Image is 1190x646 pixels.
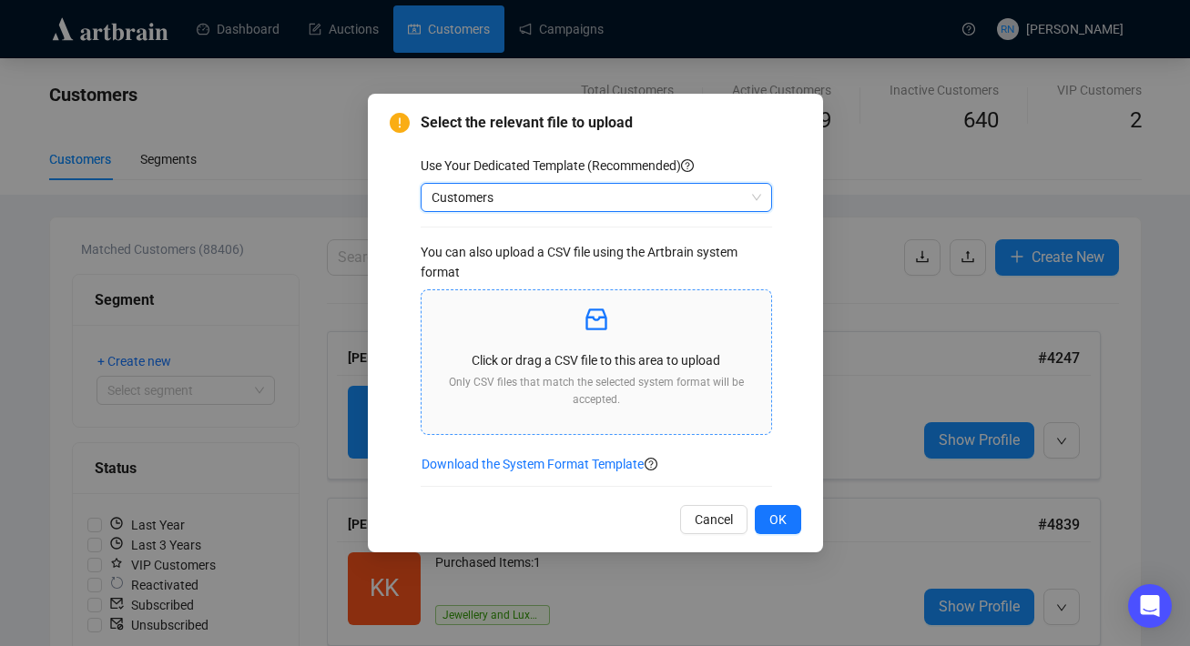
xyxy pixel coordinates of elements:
[421,449,645,479] button: Download the System Format Template
[421,112,801,134] span: Select the relevant file to upload
[432,184,761,211] span: Customers
[422,290,771,434] span: inboxClick or drag a CSV file to this area to uploadOnly CSV files that match the selected system...
[421,242,772,282] div: You can also upload a CSV file using the Artbrain system format
[755,505,801,534] button: OK
[390,113,410,133] span: exclamation-circle
[582,305,611,334] span: inbox
[421,156,772,176] div: Use Your Dedicated Template (Recommended)
[436,374,757,409] p: Only CSV files that match the selected system format will be accepted.
[681,159,694,172] span: question-circle
[1128,584,1172,628] div: Open Intercom Messenger
[695,510,733,530] span: Cancel
[436,350,757,370] p: Click or drag a CSV file to this area to upload
[645,458,657,470] span: question-circle
[422,454,644,474] span: Download the System Format Template
[680,505,748,534] button: Cancel
[769,510,787,530] span: OK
